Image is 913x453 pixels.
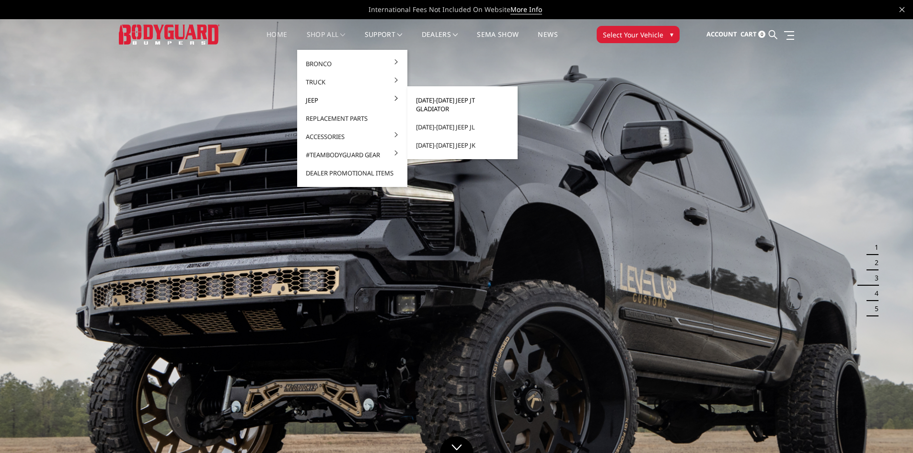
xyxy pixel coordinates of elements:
[422,31,458,50] a: Dealers
[411,136,514,154] a: [DATE]-[DATE] Jeep JK
[740,30,757,38] span: Cart
[365,31,403,50] a: Support
[119,24,220,44] img: BODYGUARD BUMPERS
[301,109,404,128] a: Replacement Parts
[869,270,878,286] button: 3 of 5
[301,146,404,164] a: #TeamBodyguard Gear
[758,31,765,38] span: 0
[301,55,404,73] a: Bronco
[510,5,542,14] a: More Info
[670,29,673,39] span: ▾
[440,436,474,453] a: Click to Down
[301,73,404,91] a: Truck
[597,26,680,43] button: Select Your Vehicle
[477,31,519,50] a: SEMA Show
[869,301,878,316] button: 5 of 5
[301,91,404,109] a: Jeep
[603,30,663,40] span: Select Your Vehicle
[869,255,878,270] button: 2 of 5
[538,31,557,50] a: News
[411,118,514,136] a: [DATE]-[DATE] Jeep JL
[865,407,913,453] iframe: Chat Widget
[301,164,404,182] a: Dealer Promotional Items
[869,286,878,301] button: 4 of 5
[706,22,737,47] a: Account
[706,30,737,38] span: Account
[307,31,346,50] a: shop all
[266,31,287,50] a: Home
[740,22,765,47] a: Cart 0
[301,128,404,146] a: Accessories
[411,91,514,118] a: [DATE]-[DATE] Jeep JT Gladiator
[869,240,878,255] button: 1 of 5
